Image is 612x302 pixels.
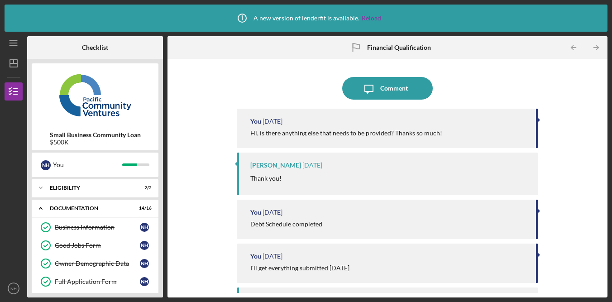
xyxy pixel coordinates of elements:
div: N H [140,277,149,286]
b: Checklist [82,44,108,51]
time: 2025-09-10 00:38 [263,209,282,216]
div: Full Application Form [55,278,140,285]
a: Good Jobs FormNH [36,236,154,254]
div: You [53,157,122,173]
div: Owner Demographic Data [55,260,140,267]
div: You [250,253,261,260]
div: 14 / 16 [135,206,152,211]
a: Full Application FormNH [36,273,154,291]
time: 2025-09-16 19:49 [263,118,282,125]
text: NH [10,286,17,291]
div: N H [140,241,149,250]
div: N H [41,160,51,170]
p: Thank you! [250,173,282,183]
button: Comment [342,77,433,100]
img: Product logo [32,68,158,122]
div: 2 / 2 [135,185,152,191]
b: Financial Qualification [367,44,431,51]
div: You [250,118,261,125]
time: 2025-09-11 20:33 [302,162,322,169]
div: [PERSON_NAME] [250,162,301,169]
a: Business InformationNH [36,218,154,236]
b: Small Business Community Loan [50,131,141,139]
div: Hi, is there anything else that needs to be provided? Thanks so much! [250,129,442,137]
div: Debt Schedule completed [250,221,322,228]
a: Owner Demographic DataNH [36,254,154,273]
div: You [250,209,261,216]
div: Documentation [50,206,129,211]
a: Reload [362,14,381,22]
div: Business Information [55,224,140,231]
div: Good Jobs Form [55,242,140,249]
time: 2025-09-09 21:46 [263,253,282,260]
div: Comment [380,77,408,100]
div: A new version of lenderfit is available. [231,7,381,29]
div: $500K [50,139,141,146]
div: Eligibility [50,185,129,191]
div: N H [140,223,149,232]
div: I'll get everything submitted [DATE] [250,264,349,272]
div: N H [140,259,149,268]
button: NH [5,279,23,297]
